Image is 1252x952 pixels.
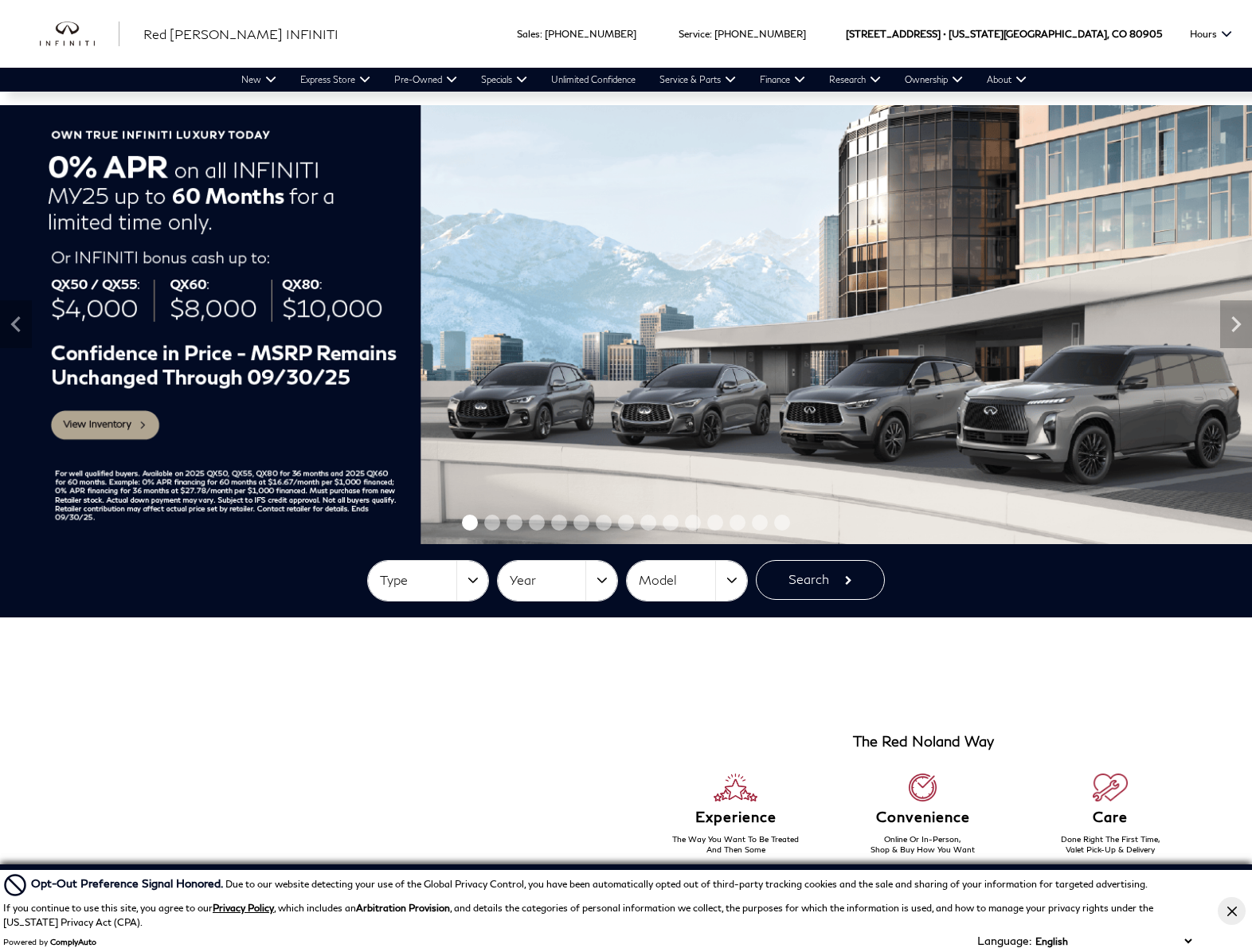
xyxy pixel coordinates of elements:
a: Finance [748,68,817,92]
div: Powered by [3,937,96,946]
a: ComplyAuto [50,937,96,946]
span: Service [679,28,710,40]
a: [STREET_ADDRESS] • [US_STATE][GEOGRAPHIC_DATA], CO 80905 [846,28,1162,40]
button: Type [368,561,488,601]
a: About [975,68,1039,92]
span: Go to slide 10 [663,515,679,531]
span: Opt-Out Preference Signal Honored . [31,876,225,890]
h6: Convenience [829,809,1016,825]
span: Year [510,567,586,594]
a: Privacy Policy [213,902,274,914]
h3: The Red Noland Way [853,734,994,750]
button: Search [756,560,885,600]
span: Go to slide 3 [507,515,522,531]
a: New [229,68,288,92]
span: : [710,28,712,40]
span: Go to slide 11 [685,515,701,531]
span: Online Or In-Person, Shop & Buy How You Want [871,834,975,854]
a: [PHONE_NUMBER] [545,28,636,40]
span: Type [380,567,456,594]
a: Unlimited Confidence [539,68,648,92]
button: Close Button [1218,897,1246,925]
a: Express Store [288,68,382,92]
span: Go to slide 9 [640,515,656,531]
span: Go to slide 4 [529,515,545,531]
span: Go to slide 15 [774,515,790,531]
a: Specials [469,68,539,92]
span: Go to slide 6 [573,515,589,531]
span: Go to slide 7 [596,515,612,531]
span: The Way You Want To Be Treated And Then Some [672,834,799,854]
span: Go to slide 8 [618,515,634,531]
a: infiniti [40,22,119,47]
span: Go to slide 5 [551,515,567,531]
div: Due to our website detecting your use of the Global Privacy Control, you have been automatically ... [31,875,1148,891]
span: Go to slide 14 [752,515,768,531]
div: Next [1220,300,1252,348]
a: Service & Parts [648,68,748,92]
span: Go to slide 2 [484,515,500,531]
a: [PHONE_NUMBER] [714,28,806,40]
span: : [540,28,542,40]
strong: Arbitration Provision [356,902,450,914]
span: Sales [517,28,540,40]
select: Language Select [1031,934,1195,949]
nav: Main Navigation [229,68,1039,92]
a: Red [PERSON_NAME] INFINITI [143,25,338,44]
span: Go to slide 1 [462,515,478,531]
a: Pre-Owned [382,68,469,92]
span: Go to slide 13 [730,515,745,531]
button: Year [498,561,618,601]
h6: Experience [642,809,829,825]
span: Model [639,567,715,594]
button: Model [627,561,747,601]
span: Red [PERSON_NAME] INFINITI [143,26,338,41]
span: Go to slide 12 [707,515,723,531]
span: Done Right The First Time, Valet Pick-Up & Delivery [1061,834,1160,854]
div: Language: [977,935,1031,946]
h6: Care [1017,809,1204,825]
a: Ownership [893,68,975,92]
img: INFINITI [40,22,119,47]
p: If you continue to use this site, you agree to our , which includes an , and details the categori... [3,902,1153,928]
a: Research [817,68,893,92]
